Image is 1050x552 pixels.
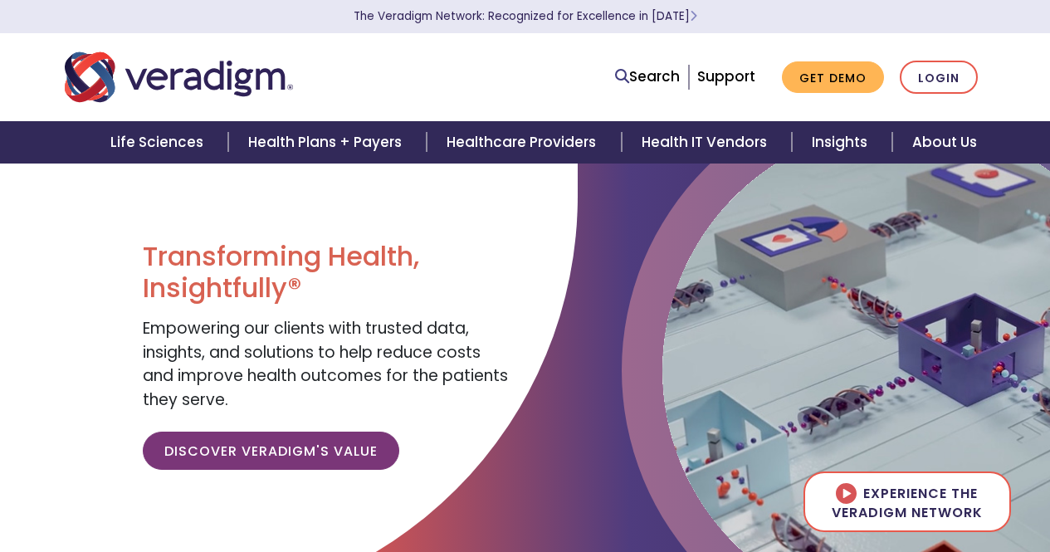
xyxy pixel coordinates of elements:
[354,8,697,24] a: The Veradigm Network: Recognized for Excellence in [DATE]Learn More
[792,121,892,164] a: Insights
[427,121,621,164] a: Healthcare Providers
[690,8,697,24] span: Learn More
[900,61,978,95] a: Login
[615,66,680,88] a: Search
[143,241,512,305] h1: Transforming Health, Insightfully®
[90,121,228,164] a: Life Sciences
[782,61,884,94] a: Get Demo
[143,317,508,411] span: Empowering our clients with trusted data, insights, and solutions to help reduce costs and improv...
[622,121,792,164] a: Health IT Vendors
[143,432,399,470] a: Discover Veradigm's Value
[228,121,427,164] a: Health Plans + Payers
[65,50,293,105] img: Veradigm logo
[697,66,755,86] a: Support
[892,121,997,164] a: About Us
